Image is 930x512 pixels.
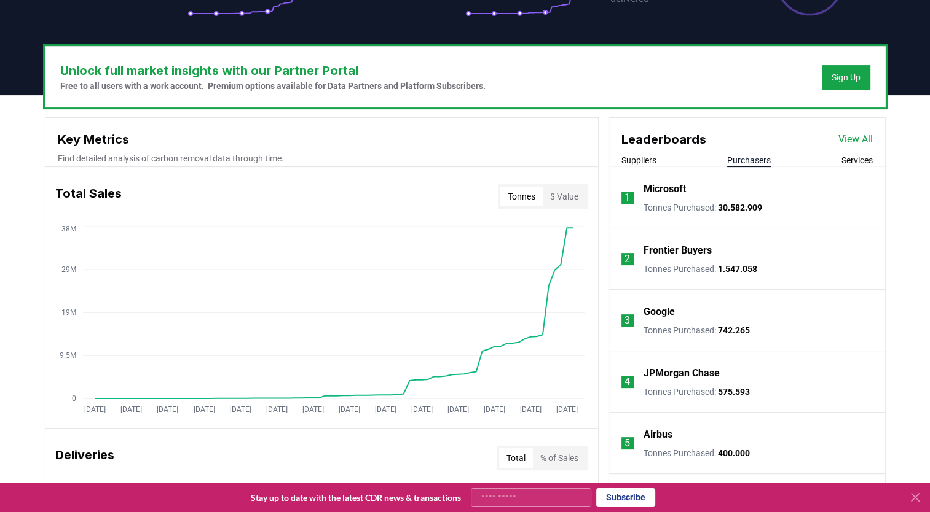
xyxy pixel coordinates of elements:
button: % of Sales [533,448,586,468]
tspan: [DATE] [556,405,578,414]
tspan: [DATE] [411,405,432,414]
tspan: 0 [71,394,76,403]
a: View All [838,132,873,147]
tspan: 38M [61,225,76,233]
p: Tonnes Purchased : [644,447,750,459]
tspan: [DATE] [84,405,106,414]
tspan: [DATE] [120,405,142,414]
button: Suppliers [621,154,656,166]
span: 30.582.909 [718,203,762,212]
p: 5 [625,436,630,451]
span: 742.265 [718,325,750,335]
tspan: [DATE] [193,405,215,414]
button: Sign Up [822,65,870,90]
button: $ Value [543,187,586,206]
p: Tonnes Purchased : [644,324,750,336]
button: Purchasers [727,154,771,166]
tspan: [DATE] [447,405,468,414]
button: Tonnes [500,187,543,206]
tspan: 9.5M [59,351,76,360]
p: Tonnes Purchased : [644,263,757,275]
button: Total [499,448,533,468]
tspan: [DATE] [374,405,396,414]
p: 1 [625,190,630,205]
span: 400.000 [718,448,750,458]
a: JPMorgan Chase [644,366,720,381]
tspan: [DATE] [338,405,360,414]
tspan: [DATE] [229,405,251,414]
button: Services [841,154,873,166]
h3: Deliveries [55,446,114,470]
p: Find detailed analysis of carbon removal data through time. [58,152,586,165]
tspan: [DATE] [483,405,505,414]
span: 1.547.058 [718,264,757,274]
a: Frontier Buyers [644,243,712,258]
tspan: [DATE] [302,405,323,414]
p: 3 [625,313,630,328]
span: 575.593 [718,387,750,397]
tspan: 19M [61,308,76,317]
a: Google [644,304,675,319]
h3: Leaderboards [621,130,706,149]
tspan: 29M [61,265,76,274]
p: 2 [625,252,630,266]
p: 4 [625,374,630,389]
p: Tonnes Purchased : [644,201,762,214]
tspan: [DATE] [519,405,541,414]
h3: Total Sales [55,184,122,209]
p: Free to all users with a work account. Premium options available for Data Partners and Platform S... [60,80,486,92]
tspan: [DATE] [266,405,287,414]
h3: Key Metrics [58,130,586,149]
a: Sign Up [832,71,861,83]
h3: Unlock full market insights with our Partner Portal [60,61,486,80]
a: Airbus [644,427,672,442]
tspan: [DATE] [157,405,178,414]
p: Tonnes Purchased : [644,386,750,398]
a: Microsoft [644,182,686,196]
